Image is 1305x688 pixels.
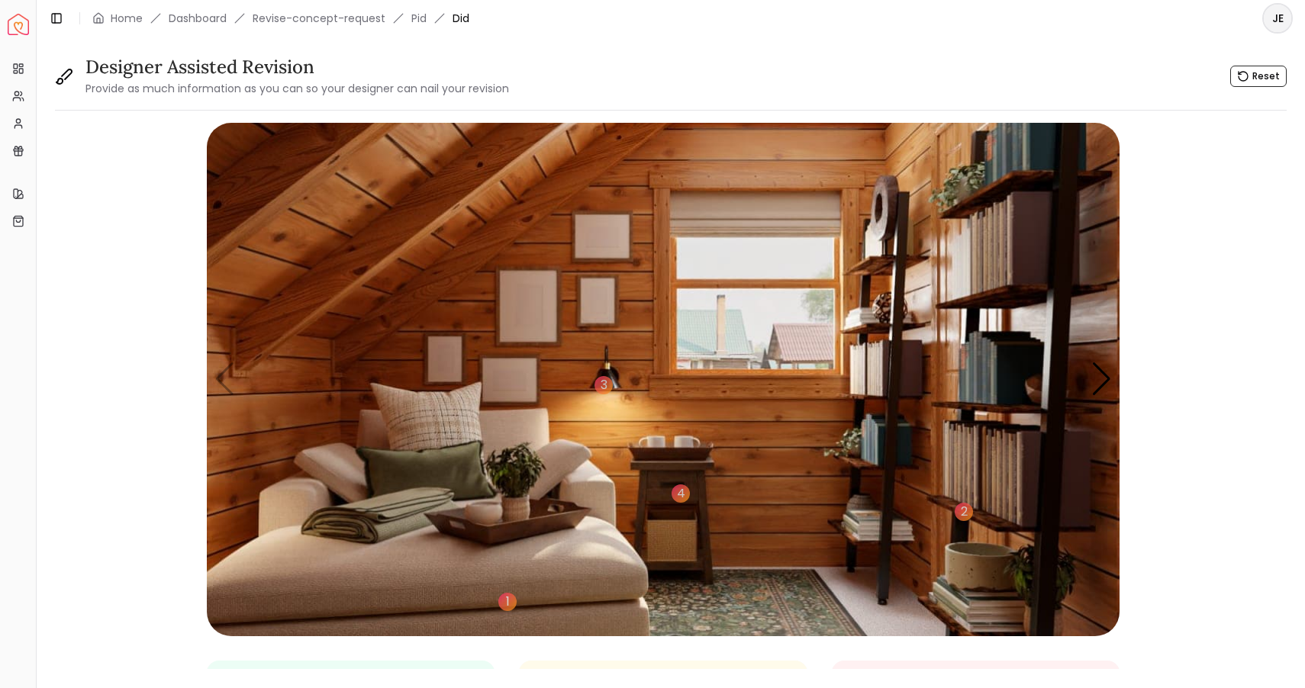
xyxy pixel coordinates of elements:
div: Carousel [207,123,1119,636]
span: JE [1264,5,1291,32]
a: Home [111,11,143,26]
h3: Designer Assisted Revision [85,55,509,79]
img: Spacejoy Logo [8,14,29,35]
div: 2 [955,503,973,521]
small: Provide as much information as you can so your designer can nail your revision [85,81,509,96]
div: 1 / 5 [207,123,1120,636]
div: 1 [498,593,517,611]
nav: breadcrumb [92,11,469,26]
div: 3 [594,376,613,394]
div: 4 [672,484,690,503]
a: Dashboard [169,11,227,26]
div: Next slide [1091,362,1112,396]
a: Pid [411,11,427,26]
a: Revise-concept-request [253,11,385,26]
button: Reset [1230,66,1287,87]
button: JE [1262,3,1293,34]
span: Did [453,11,469,26]
img: 68aa2a15e529cb001245ef5d [207,123,1120,636]
a: Spacejoy [8,14,29,35]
